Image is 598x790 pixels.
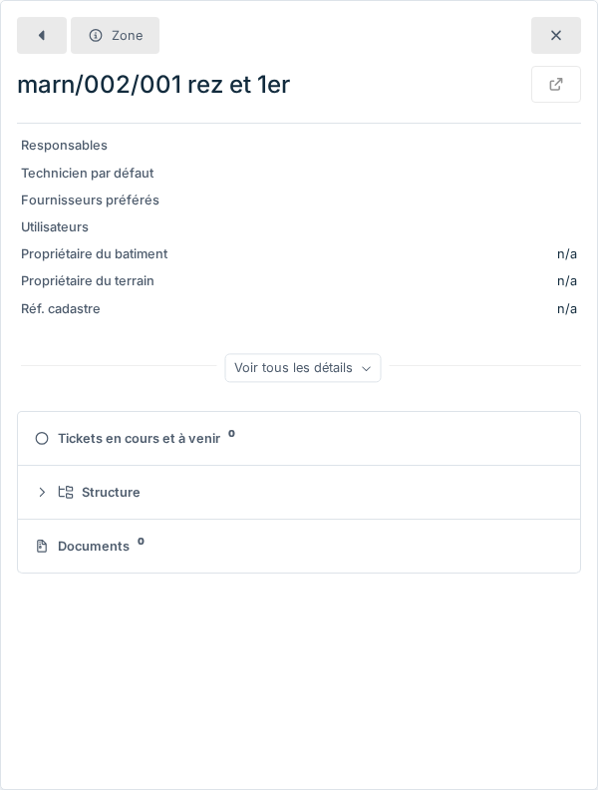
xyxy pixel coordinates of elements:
[26,474,572,511] summary: Structure
[178,299,577,318] div: n/a
[557,244,577,263] div: n/a
[21,244,170,263] div: Propriétaire du batiment
[34,429,556,448] div: Tickets en cours et à venir
[225,354,382,383] div: Voir tous les détails
[21,191,170,209] div: Fournisseurs préférés
[178,271,577,290] div: n/a
[21,217,170,236] div: Utilisateurs
[58,483,556,502] div: Structure
[34,537,556,556] div: Documents
[26,528,572,565] summary: Documents0
[17,66,581,103] div: marn/002/001 rez et 1er
[26,420,572,457] summary: Tickets en cours et à venir0
[21,164,170,183] div: Technicien par défaut
[21,299,170,318] div: Réf. cadastre
[21,136,170,155] div: Responsables
[21,271,170,290] div: Propriétaire du terrain
[112,26,143,45] div: Zone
